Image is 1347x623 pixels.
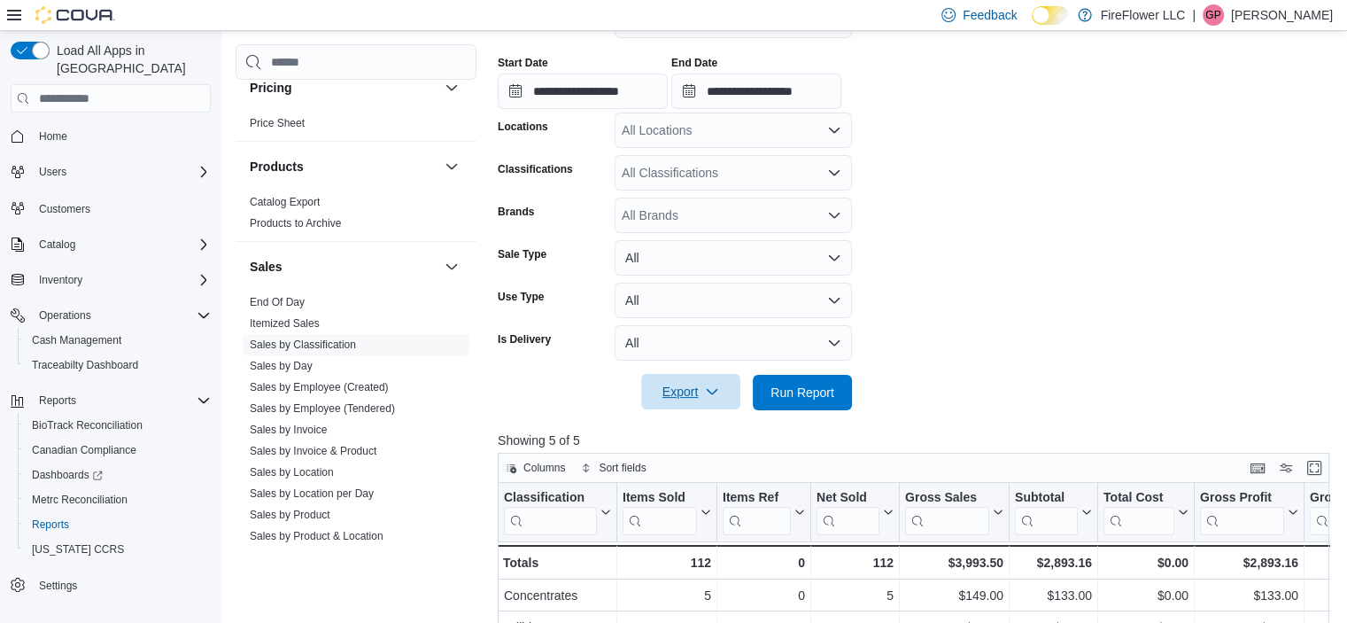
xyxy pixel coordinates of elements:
[250,216,341,230] span: Products to Archive
[1103,552,1188,573] div: $0.00
[1304,457,1325,479] button: Enter fullscreen
[32,390,83,411] button: Reports
[498,247,546,261] label: Sale Type
[4,572,218,598] button: Settings
[1032,25,1033,26] span: Dark Mode
[1103,490,1174,507] div: Total Cost
[250,402,395,415] a: Sales by Employee (Tendered)
[18,512,218,537] button: Reports
[18,353,218,378] button: Traceabilty Dashboard
[250,295,305,309] span: End Of Day
[25,415,211,436] span: BioTrack Reconciliation
[827,208,841,222] button: Open list of options
[32,269,89,291] button: Inventory
[25,489,211,510] span: Metrc Reconciliation
[50,42,211,77] span: Load All Apps in [GEOGRAPHIC_DATA]
[723,490,791,507] div: Items Ref
[25,464,211,486] span: Dashboards
[1200,490,1298,535] button: Gross Profit
[1015,490,1078,535] div: Subtotal
[723,490,805,535] button: Items Ref
[498,290,544,304] label: Use Type
[25,464,110,486] a: Dashboards
[498,56,548,70] label: Start Date
[671,74,841,109] input: Press the down key to open a popover containing a calendar.
[671,56,717,70] label: End Date
[615,240,852,276] button: All
[905,490,1003,535] button: Gross Sales
[25,539,131,560] a: [US_STATE] CCRS
[615,283,852,318] button: All
[827,123,841,137] button: Open list of options
[498,120,548,134] label: Locations
[1205,4,1220,26] span: GP
[32,269,211,291] span: Inventory
[1015,585,1092,606] div: $133.00
[250,117,305,129] a: Price Sheet
[441,256,462,277] button: Sales
[250,487,374,501] span: Sales by Location per Day
[32,199,97,220] a: Customers
[1203,4,1224,26] div: Gina Penfold
[1015,490,1078,507] div: Subtotal
[817,490,879,507] div: Net Sold
[250,317,320,330] a: Itemized Sales
[723,585,805,606] div: 0
[32,574,211,596] span: Settings
[817,552,894,573] div: 112
[250,116,305,130] span: Price Sheet
[32,161,74,183] button: Users
[623,490,697,535] div: Items Sold
[32,126,74,147] a: Home
[250,509,330,521] a: Sales by Product
[504,490,611,535] button: Classification
[1200,490,1284,507] div: Gross Profit
[25,354,145,376] a: Traceabilty Dashboard
[25,415,150,436] a: BioTrack Reconciliation
[250,444,376,458] span: Sales by Invoice & Product
[32,234,82,255] button: Catalog
[905,585,1003,606] div: $149.00
[236,113,476,141] div: Pricing
[753,375,852,410] button: Run Report
[523,461,565,475] span: Columns
[250,445,376,457] a: Sales by Invoice & Product
[623,490,711,535] button: Items Sold
[39,238,75,252] span: Catalog
[236,292,476,596] div: Sales
[905,490,989,535] div: Gross Sales
[4,303,218,328] button: Operations
[250,401,395,416] span: Sales by Employee (Tendered)
[652,374,730,409] span: Export
[4,232,218,257] button: Catalog
[250,258,283,276] h3: Sales
[32,542,124,557] span: [US_STATE] CCRS
[817,490,879,535] div: Net Sold
[18,537,218,562] button: [US_STATE] CCRS
[503,552,611,573] div: Totals
[4,195,218,221] button: Customers
[574,457,653,479] button: Sort fields
[39,579,77,593] span: Settings
[441,156,462,177] button: Products
[32,418,143,432] span: BioTrack Reconciliation
[25,514,211,535] span: Reports
[250,296,305,308] a: End Of Day
[39,202,90,216] span: Customers
[905,552,1003,573] div: $3,993.50
[1101,4,1186,26] p: FireFlower LLC
[963,6,1017,24] span: Feedback
[25,514,76,535] a: Reports
[250,359,313,373] span: Sales by Day
[623,552,711,573] div: 112
[827,166,841,180] button: Open list of options
[623,585,711,606] div: 5
[25,354,211,376] span: Traceabilty Dashboard
[250,381,389,393] a: Sales by Employee (Created)
[32,468,103,482] span: Dashboards
[32,493,128,507] span: Metrc Reconciliation
[623,490,697,507] div: Items Sold
[441,77,462,98] button: Pricing
[250,196,320,208] a: Catalog Export
[499,457,572,479] button: Columns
